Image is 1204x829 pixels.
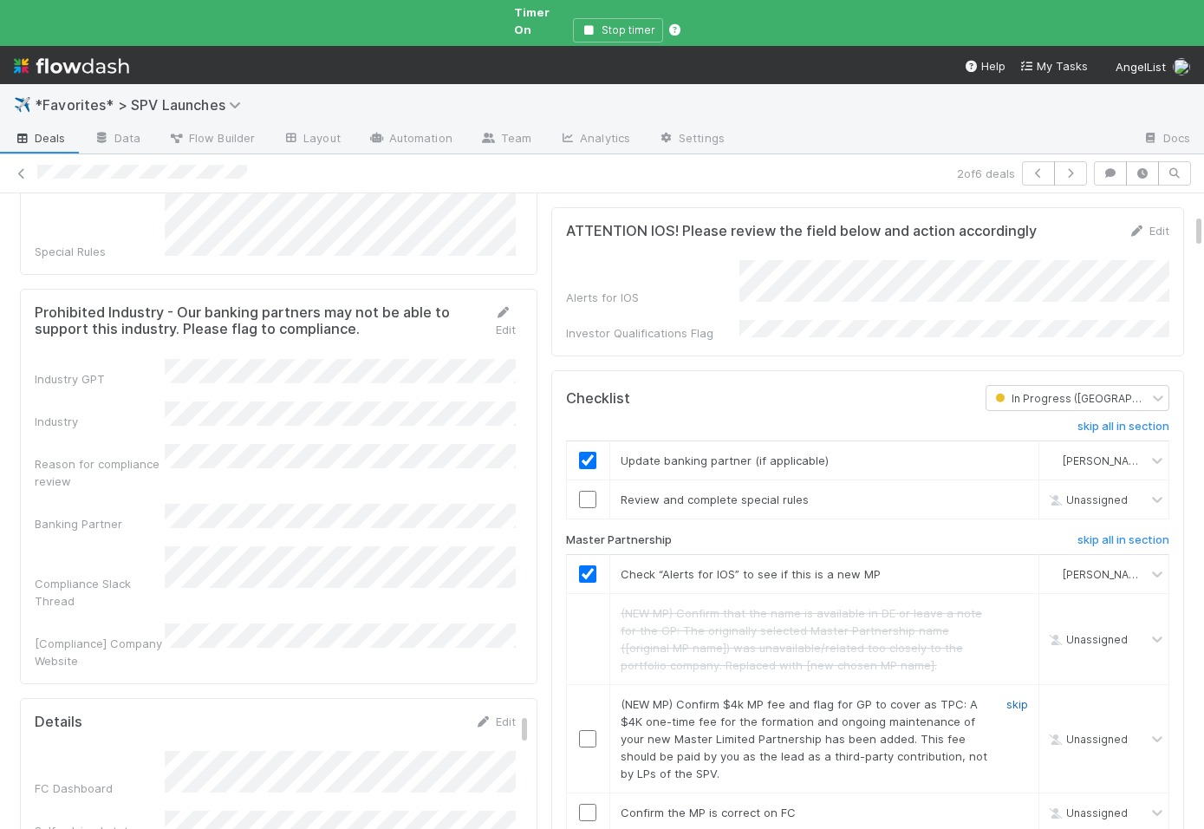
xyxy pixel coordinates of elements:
[1077,533,1169,547] h6: skip all in section
[545,126,644,153] a: Analytics
[466,126,545,153] a: Team
[573,18,663,42] button: Stop timer
[566,324,739,342] div: Investor Qualifications Flag
[35,515,165,532] div: Banking Partner
[35,413,165,430] div: Industry
[269,126,355,153] a: Layout
[1063,567,1148,580] span: [PERSON_NAME]
[35,455,165,490] div: Reason for compliance review
[621,493,809,506] span: Review and complete special rules
[621,806,796,819] span: Confirm the MP is correct on FC
[154,126,269,153] a: Flow Builder
[35,575,165,610] div: Compliance Slack Thread
[35,370,165,388] div: Industry GPT
[14,51,129,81] img: logo-inverted-e16ddd16eac7371096b0.svg
[1019,57,1088,75] a: My Tasks
[495,305,516,336] a: Edit
[1077,420,1169,441] a: skip all in section
[566,289,739,306] div: Alerts for IOS
[1045,493,1128,506] span: Unassigned
[80,126,154,153] a: Data
[992,392,1188,405] span: In Progress ([GEOGRAPHIC_DATA])
[566,533,672,547] h6: Master Partnership
[964,57,1006,75] div: Help
[1019,59,1088,73] span: My Tasks
[1045,732,1128,745] span: Unassigned
[514,3,566,38] span: Timer On
[1129,126,1204,153] a: Docs
[14,129,66,147] span: Deals
[1129,224,1169,238] a: Edit
[35,96,250,114] span: *Favorites* > SPV Launches
[1063,454,1148,467] span: [PERSON_NAME]
[957,165,1015,182] span: 2 of 6 deals
[1173,58,1190,75] img: avatar_b18de8e2-1483-4e81-aa60-0a3d21592880.png
[1046,567,1060,581] img: avatar_b18de8e2-1483-4e81-aa60-0a3d21592880.png
[566,390,630,408] h5: Checklist
[1046,454,1060,467] img: avatar_b18de8e2-1483-4e81-aa60-0a3d21592880.png
[514,5,550,36] span: Timer On
[621,454,829,467] span: Update banking partner (if applicable)
[1116,60,1166,74] span: AngelList
[168,129,255,147] span: Flow Builder
[35,714,82,731] h5: Details
[621,567,881,581] span: Check “Alerts for IOS” to see if this is a new MP
[35,243,165,260] div: Special Rules
[35,304,491,338] h5: Prohibited Industry - Our banking partners may not be able to support this industry. Please flag ...
[621,606,982,672] span: (NEW MP) Confirm that the name is available in DE or leave a note for the GP: The originally sele...
[14,97,31,112] span: ✈️
[1045,632,1128,645] span: Unassigned
[475,715,516,728] a: Edit
[35,635,165,669] div: [Compliance] Company Website
[1045,806,1128,819] span: Unassigned
[1077,420,1169,434] h6: skip all in section
[35,780,165,797] div: FC Dashboard
[566,223,1037,240] h5: ATTENTION IOS! Please review the field below and action accordingly
[1006,697,1028,711] a: skip
[644,126,739,153] a: Settings
[355,126,466,153] a: Automation
[1077,533,1169,554] a: skip all in section
[621,697,987,780] span: (NEW MP) Confirm $4k MP fee and flag for GP to cover as TPC: A $4K one-time fee for the formation...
